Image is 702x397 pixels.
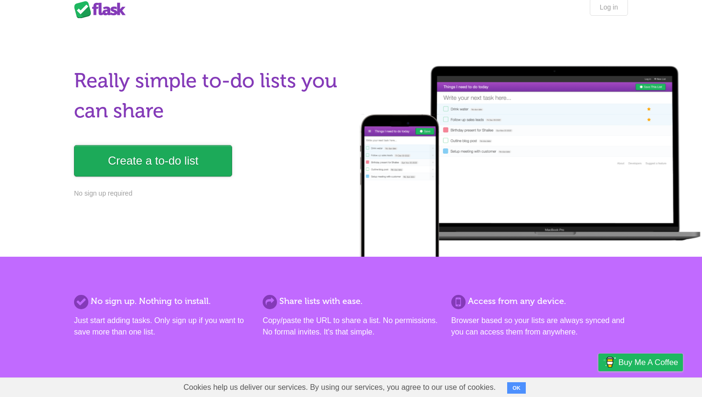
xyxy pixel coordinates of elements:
[618,354,678,371] span: Buy me a coffee
[74,145,232,177] a: Create a to-do list
[74,66,345,126] h1: Really simple to-do lists you can share
[451,315,628,338] p: Browser based so your lists are always synced and you can access them from anywhere.
[74,1,131,18] div: Flask Lists
[74,188,345,198] p: No sign up required
[603,354,616,370] img: Buy me a coffee
[74,295,251,308] h2: No sign up. Nothing to install.
[451,295,628,308] h2: Access from any device.
[174,378,505,397] span: Cookies help us deliver our services. By using our services, you agree to our use of cookies.
[263,295,439,308] h2: Share lists with ease.
[598,354,683,371] a: Buy me a coffee
[507,382,526,394] button: OK
[74,315,251,338] p: Just start adding tasks. Only sign up if you want to save more than one list.
[263,315,439,338] p: Copy/paste the URL to share a list. No permissions. No formal invites. It's that simple.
